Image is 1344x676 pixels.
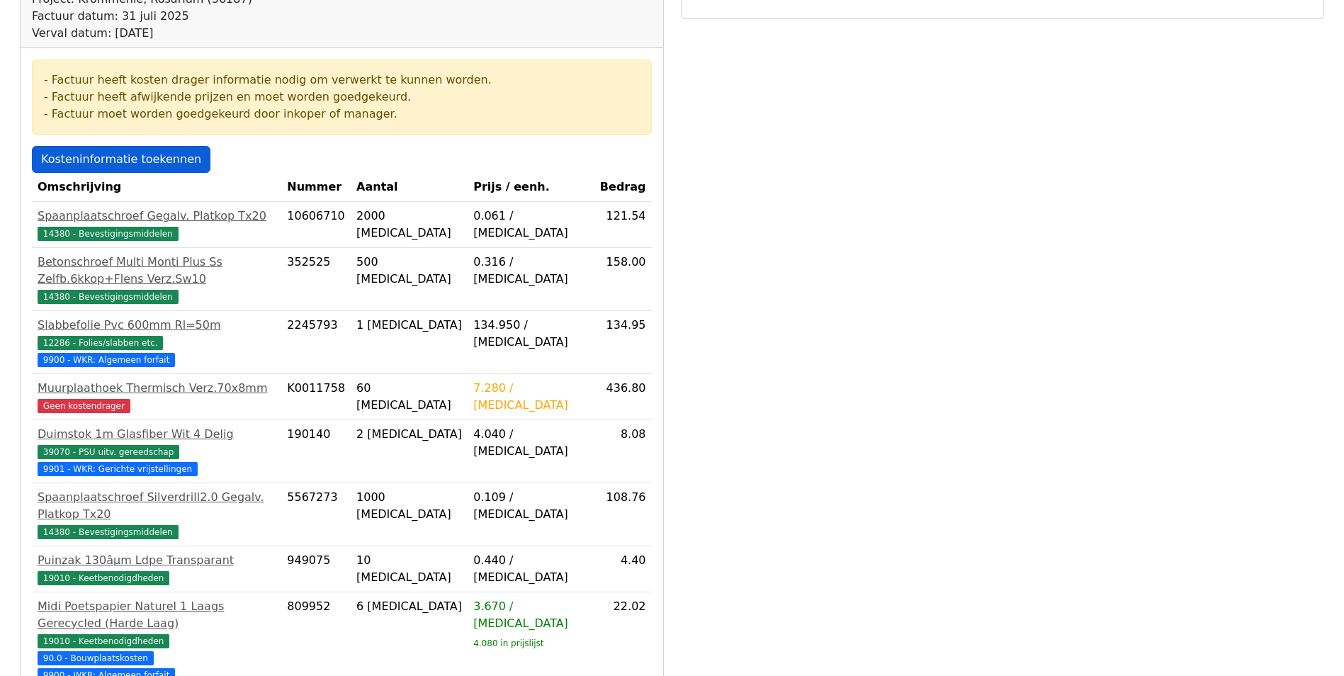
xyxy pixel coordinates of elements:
[281,374,351,420] td: K0011758
[356,426,462,443] div: 2 [MEDICAL_DATA]
[38,254,276,288] div: Betonschroef Multi Monti Plus Ss Zelfb.6kkop+Flens Verz.Sw10
[38,552,276,586] a: Puinzak 130âµm Ldpe Transparant19010 - Keetbenodigdheden
[38,336,163,350] span: 12286 - Folies/slabben etc.
[38,317,276,334] div: Slabbefolie Pvc 600mm Rl=50m
[473,317,587,351] div: 134.950 / [MEDICAL_DATA]
[32,173,281,202] th: Omschrijving
[38,380,276,414] a: Muurplaathoek Thermisch Verz.70x8mmGeen kostendrager
[38,399,130,413] span: Geen kostendrager
[593,173,651,202] th: Bedrag
[38,598,276,632] div: Midi Poetspapier Naturel 1 Laags Gerecycled (Harde Laag)
[38,426,276,477] a: Duimstok 1m Glasfiber Wit 4 Delig39070 - PSU uitv. gereedschap 9901 - WKR: Gerichte vrijstellingen
[473,638,543,648] sub: 4.080 in prijslijst
[356,598,462,615] div: 6 [MEDICAL_DATA]
[44,72,640,89] div: - Factuur heeft kosten drager informatie nodig om verwerkt te kunnen worden.
[281,202,351,248] td: 10606710
[281,420,351,483] td: 190140
[356,208,462,242] div: 2000 [MEDICAL_DATA]
[44,89,640,106] div: - Factuur heeft afwijkende prijzen en moet worden goedgekeurd.
[38,634,169,648] span: 19010 - Keetbenodigdheden
[593,483,651,546] td: 108.76
[38,489,276,523] div: Spaanplaatschroef Silverdrill2.0 Gegalv. Platkop Tx20
[473,380,587,414] div: 7.280 / [MEDICAL_DATA]
[356,489,462,523] div: 1000 [MEDICAL_DATA]
[38,227,179,241] span: 14380 - Bevestigingsmiddelen
[38,426,276,443] div: Duimstok 1m Glasfiber Wit 4 Delig
[38,208,276,225] div: Spaanplaatschroef Gegalv. Platkop Tx20
[38,571,169,585] span: 19010 - Keetbenodigdheden
[473,552,587,586] div: 0.440 / [MEDICAL_DATA]
[38,525,179,539] span: 14380 - Bevestigingsmiddelen
[473,598,587,632] div: 3.670 / [MEDICAL_DATA]
[32,8,252,25] div: Factuur datum: 31 juli 2025
[593,374,651,420] td: 436.80
[38,489,276,540] a: Spaanplaatschroef Silverdrill2.0 Gegalv. Platkop Tx2014380 - Bevestigingsmiddelen
[351,173,468,202] th: Aantal
[473,489,587,523] div: 0.109 / [MEDICAL_DATA]
[473,208,587,242] div: 0.061 / [MEDICAL_DATA]
[38,380,276,397] div: Muurplaathoek Thermisch Verz.70x8mm
[468,173,593,202] th: Prijs / eenh.
[356,380,462,414] div: 60 [MEDICAL_DATA]
[281,248,351,311] td: 352525
[44,106,640,123] div: - Factuur moet worden goedgekeurd door inkoper of manager.
[281,173,351,202] th: Nummer
[356,317,462,334] div: 1 [MEDICAL_DATA]
[38,445,179,459] span: 39070 - PSU uitv. gereedschap
[38,317,276,368] a: Slabbefolie Pvc 600mm Rl=50m12286 - Folies/slabben etc. 9900 - WKR: Algemeen forfait
[593,546,651,592] td: 4.40
[356,254,462,288] div: 500 [MEDICAL_DATA]
[473,426,587,460] div: 4.040 / [MEDICAL_DATA]
[593,202,651,248] td: 121.54
[473,254,587,288] div: 0.316 / [MEDICAL_DATA]
[281,483,351,546] td: 5567273
[38,462,198,476] span: 9901 - WKR: Gerichte vrijstellingen
[32,25,252,42] div: Verval datum: [DATE]
[38,552,276,569] div: Puinzak 130âµm Ldpe Transparant
[593,311,651,374] td: 134.95
[593,420,651,483] td: 8.08
[281,311,351,374] td: 2245793
[32,146,210,173] a: Kosteninformatie toekennen
[38,254,276,305] a: Betonschroef Multi Monti Plus Ss Zelfb.6kkop+Flens Verz.Sw1014380 - Bevestigingsmiddelen
[356,552,462,586] div: 10 [MEDICAL_DATA]
[281,546,351,592] td: 949075
[38,208,276,242] a: Spaanplaatschroef Gegalv. Platkop Tx2014380 - Bevestigingsmiddelen
[38,651,154,665] span: 90.0 - Bouwplaatskosten
[593,248,651,311] td: 158.00
[38,290,179,304] span: 14380 - Bevestigingsmiddelen
[38,353,175,367] span: 9900 - WKR: Algemeen forfait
